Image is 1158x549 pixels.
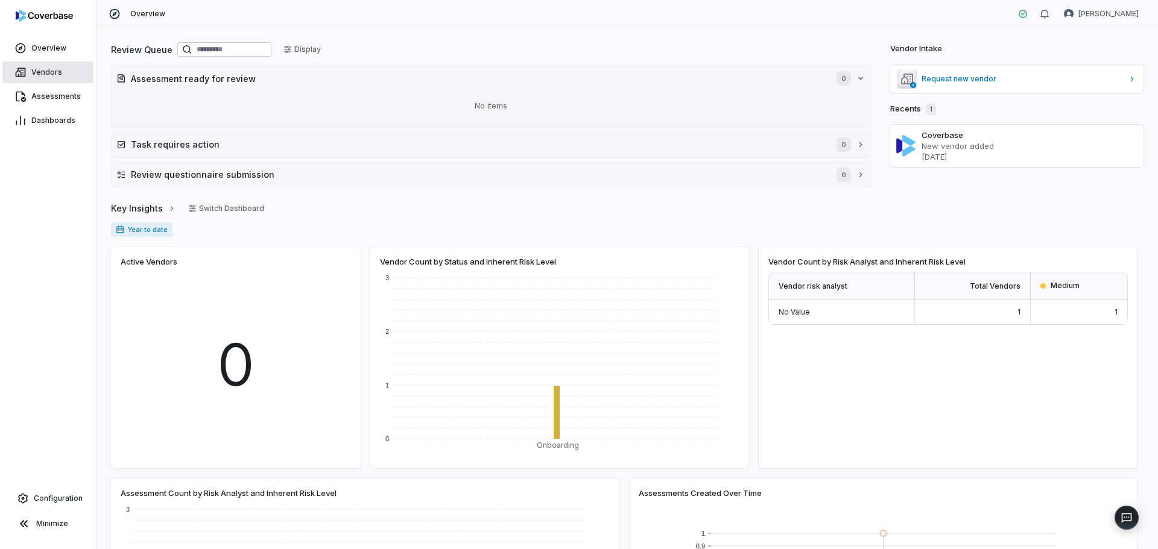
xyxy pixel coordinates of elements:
button: Assessment ready for review0 [112,66,870,90]
span: Active Vendors [121,256,177,267]
span: 0 [837,168,851,182]
span: 1 [1115,307,1118,316]
a: Vendors [2,61,93,83]
span: Vendor Count by Status and Inherent Risk Level [380,256,556,267]
img: Joe Peddle avatar [1064,9,1074,19]
a: Request new vendor [890,64,1144,93]
span: Configuration [34,494,83,503]
h2: Task requires action [131,138,824,151]
text: 3 [126,506,130,513]
text: 2 [385,328,389,335]
span: 0 [837,71,851,86]
span: Vendors [31,67,62,77]
span: Overview [31,43,66,53]
text: 1 [701,530,705,537]
a: Overview [2,37,93,59]
button: Task requires action0 [112,133,870,157]
button: Key Insights [107,196,180,221]
span: [PERSON_NAME] [1078,9,1139,19]
button: Display [276,40,328,58]
span: Vendor Count by Risk Analyst and Inherent Risk Level [768,256,966,267]
div: Vendor risk analyst [769,272,915,300]
h2: Recents [890,103,936,115]
svg: Date range for report [116,225,124,234]
span: Year to date [111,222,172,237]
span: 1 [1017,307,1020,316]
div: Total Vendors [915,272,1031,300]
h3: Coverbase [922,130,1139,140]
span: 0 [217,322,255,408]
a: Configuration [5,488,91,509]
text: 3 [385,274,389,281]
span: No Value [779,307,810,316]
button: Joe Peddle avatar[PERSON_NAME] [1057,5,1146,23]
a: Assessments [2,86,93,107]
p: [DATE] [922,151,1139,162]
a: Key Insights [111,196,176,221]
h2: Assessment ready for review [131,72,824,85]
span: Minimize [36,519,68,529]
h2: Vendor Intake [890,43,942,55]
span: Assessments Created Over Time [639,488,762,498]
h2: Review questionnaire submission [131,168,824,181]
h2: Review Queue [111,43,172,56]
text: 1 [385,381,389,389]
button: Switch Dashboard [181,199,271,218]
span: Overview [130,9,165,19]
div: No items [116,90,865,122]
a: CoverbaseNew vendor added[DATE] [890,125,1144,167]
span: Medium [1051,281,1080,290]
text: 0 [385,435,389,442]
button: Minimize [5,512,91,536]
span: 1 [926,103,936,115]
a: Dashboards [2,110,93,131]
button: Review questionnaire submission0 [112,163,870,187]
span: Assessment Count by Risk Analyst and Inherent Risk Level [121,488,337,498]
span: 0 [837,137,851,152]
span: Request new vendor [922,74,1123,84]
span: Key Insights [111,202,163,215]
span: Dashboards [31,116,75,125]
span: Assessments [31,92,81,101]
img: logo-D7KZi-bG.svg [16,10,73,22]
p: New vendor added [922,140,1139,151]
